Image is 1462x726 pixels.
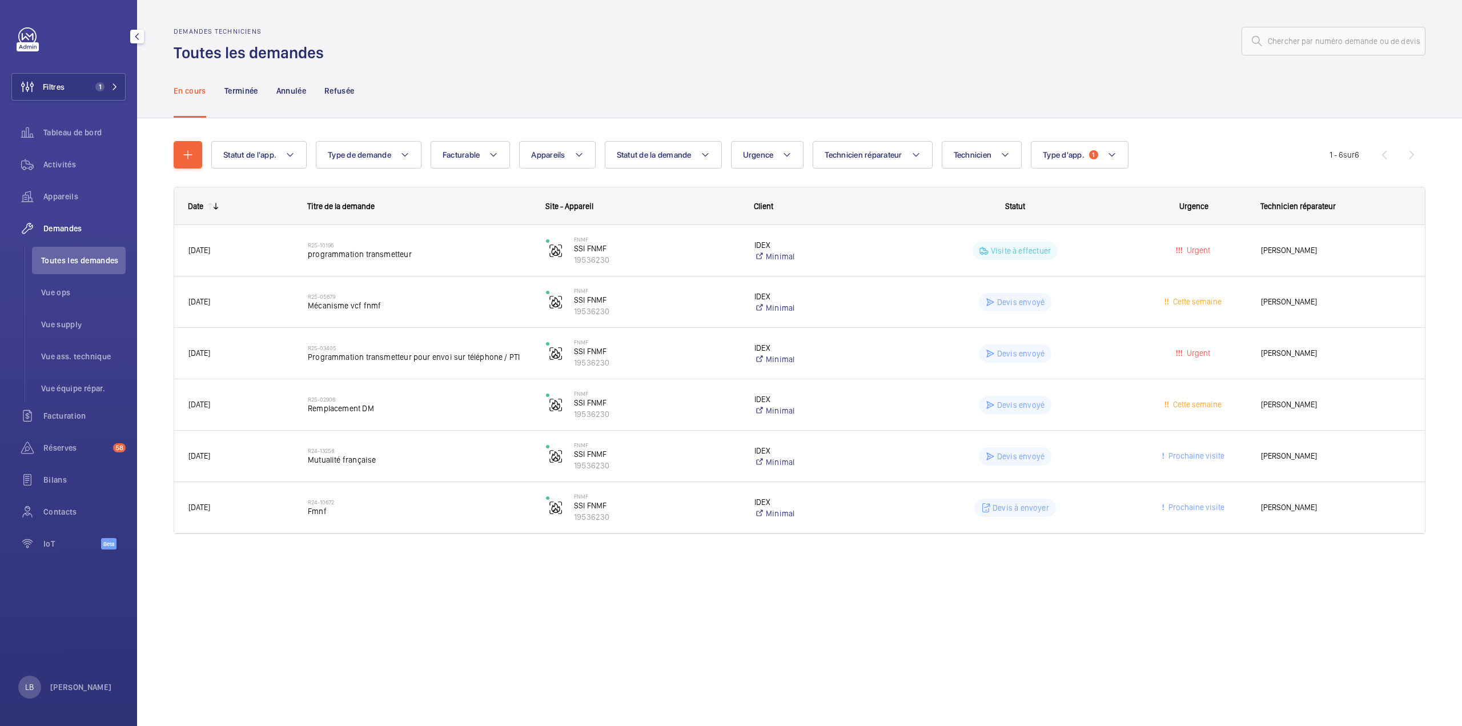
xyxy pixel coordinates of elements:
[1261,244,1411,257] span: [PERSON_NAME]
[307,202,375,211] span: Titre de la demande
[43,159,126,170] span: Activités
[1184,348,1210,358] span: Urgent
[1343,150,1355,159] span: sur
[574,306,740,317] p: 19536230
[574,236,740,243] p: FNMF
[43,410,126,422] span: Facturation
[997,451,1045,462] p: Devis envoyé
[43,538,101,549] span: IoT
[113,443,126,452] span: 58
[41,351,126,362] span: Vue ass. technique
[43,223,126,234] span: Demandes
[574,442,740,448] p: FNMF
[50,681,112,693] p: [PERSON_NAME]
[328,150,391,159] span: Type de demande
[731,141,804,169] button: Urgence
[324,85,354,97] p: Refusée
[574,397,740,408] p: SSI FNMF
[1242,27,1425,55] input: Chercher par numéro demande ou de devis
[549,244,563,258] img: fire_alarm.svg
[574,243,740,254] p: SSI FNMF
[43,81,65,93] span: Filtres
[549,295,563,309] img: fire_alarm.svg
[211,141,307,169] button: Statut de l'app.
[308,300,531,311] span: Mécanisme vcf fnmf
[1330,151,1359,159] span: 1 - 6 6
[754,394,889,405] p: IDEX
[1261,501,1411,514] span: [PERSON_NAME]
[308,351,531,363] span: Programmation transmetteur pour envoi sur téléphone / PTI
[754,202,773,211] span: Client
[25,681,34,693] p: LB
[754,445,889,456] p: IDEX
[574,390,740,397] p: FNMF
[41,319,126,330] span: Vue supply
[11,73,126,101] button: Filtres1
[308,454,531,466] span: Mutualité française
[188,348,210,358] span: [DATE]
[308,403,531,414] span: Remplacement DM
[1260,202,1336,211] span: Technicien réparateur
[43,442,109,454] span: Réserves
[41,255,126,266] span: Toutes les demandes
[754,405,889,416] a: Minimal
[41,287,126,298] span: Vue ops
[942,141,1022,169] button: Technicien
[813,141,932,169] button: Technicien réparateur
[1261,450,1411,463] span: [PERSON_NAME]
[174,27,331,35] h2: Demandes techniciens
[549,347,563,360] img: fire_alarm.svg
[308,242,531,248] h2: R25-10196
[754,354,889,365] a: Minimal
[754,508,889,519] a: Minimal
[188,202,203,211] div: Date
[549,450,563,463] img: fire_alarm.svg
[224,85,258,97] p: Terminée
[574,346,740,357] p: SSI FNMF
[1261,295,1411,308] span: [PERSON_NAME]
[43,191,126,202] span: Appareils
[574,511,740,523] p: 19536230
[754,342,889,354] p: IDEX
[997,296,1045,308] p: Devis envoyé
[41,383,126,394] span: Vue équipe répar.
[754,291,889,302] p: IDEX
[431,141,511,169] button: Facturable
[188,246,210,255] span: [DATE]
[1005,202,1025,211] span: Statut
[617,150,692,159] span: Statut de la demande
[605,141,722,169] button: Statut de la demande
[1171,400,1222,409] span: Cette semaine
[549,398,563,412] img: fire_alarm.svg
[574,408,740,420] p: 19536230
[43,506,126,518] span: Contacts
[443,150,480,159] span: Facturable
[991,245,1051,256] p: Visite à effectuer
[308,248,531,260] span: programmation transmetteur
[954,150,992,159] span: Technicien
[754,239,889,251] p: IDEX
[308,293,531,300] h2: R25-05679
[316,141,421,169] button: Type de demande
[1184,246,1210,255] span: Urgent
[997,348,1045,359] p: Devis envoyé
[574,339,740,346] p: FNMF
[825,150,902,159] span: Technicien réparateur
[754,496,889,508] p: IDEX
[574,254,740,266] p: 19536230
[308,396,531,403] h2: R25-02906
[1171,297,1222,306] span: Cette semaine
[574,500,740,511] p: SSI FNMF
[1166,451,1224,460] span: Prochaine visite
[574,460,740,471] p: 19536230
[188,297,210,306] span: [DATE]
[519,141,595,169] button: Appareils
[43,474,126,486] span: Bilans
[188,400,210,409] span: [DATE]
[574,357,740,368] p: 19536230
[993,502,1049,514] p: Devis à envoyer
[95,82,105,91] span: 1
[754,302,889,314] a: Minimal
[531,150,565,159] span: Appareils
[574,287,740,294] p: FNMF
